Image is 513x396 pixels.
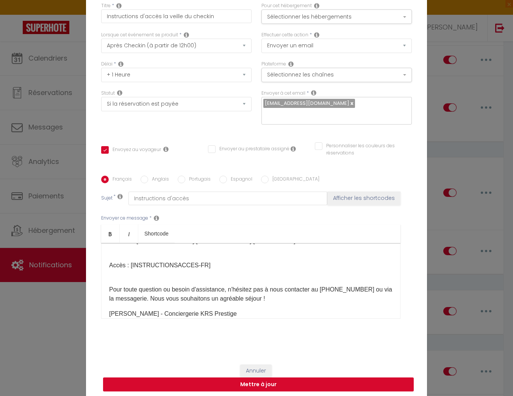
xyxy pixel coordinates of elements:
[327,192,400,205] button: Afficher les shortcodes
[314,3,319,9] i: This Rental
[154,215,159,221] i: Message
[109,276,393,303] p: Pour toute question ou besoin d'assistance, n'hésitez pas à nous contacter au [PHONE_NUMBER] ou v...
[311,90,316,96] i: Recipient
[117,193,123,200] i: Subject
[101,195,113,203] label: Sujet
[109,252,393,270] p: ​​​ Accès : [INSTRUCTIONSACCES-FR]
[101,225,120,243] a: Bold
[288,61,294,67] i: Action Channel
[261,9,412,24] button: Sélectionner les hébergements
[261,61,286,68] label: Plateforme
[117,90,122,96] i: Booking status
[269,176,319,184] label: [GEOGRAPHIC_DATA]
[116,3,122,9] i: Title
[109,309,393,318] p: [PERSON_NAME] - Conciergerie KRS Prestige
[163,146,169,152] i: Envoyer au voyageur
[120,225,138,243] a: Italic
[265,100,349,107] span: [EMAIL_ADDRESS][DOMAIN_NAME]
[261,90,305,97] label: Envoyer à cet email
[118,61,124,67] i: Action Time
[101,31,178,39] label: Lorsque cet événement se produit
[185,176,211,184] label: Portugais
[103,377,414,392] button: Mettre à jour
[101,90,115,97] label: Statut
[109,176,132,184] label: Français
[101,215,148,222] label: Envoyer ce message
[314,32,319,38] i: Action Type
[261,2,312,9] label: Pour cet hébergement
[184,32,189,38] i: Event Occur
[261,68,412,82] button: Sélectionnez les chaînes
[291,146,296,152] i: Envoyer au prestataire si il est assigné
[138,225,175,243] a: Shortcode
[227,176,252,184] label: Espagnol
[101,2,111,9] label: Titre
[240,365,272,377] button: Annuler
[101,61,113,68] label: Délai
[261,31,308,39] label: Effectuer cette action
[148,176,169,184] label: Anglais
